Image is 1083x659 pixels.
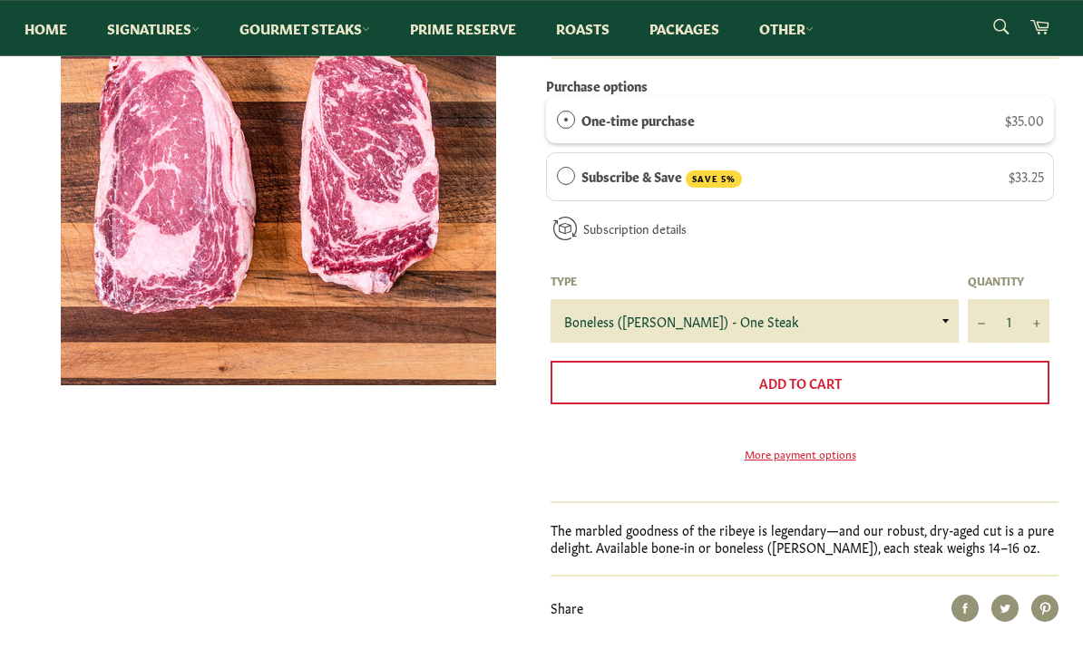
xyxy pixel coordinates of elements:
label: Type [551,274,959,289]
a: Roasts [538,1,628,56]
span: SAVE 5% [686,171,742,189]
a: More payment options [551,447,1049,462]
a: Signatures [89,1,218,56]
p: The marbled goodness of the ribeye is legendary—and our robust, dry-aged cut is a pure delight. A... [551,522,1059,557]
label: Subscribe & Save [581,167,743,189]
a: Home [6,1,85,56]
button: Increase item quantity by one [1022,300,1049,344]
label: One-time purchase [581,111,695,131]
div: One-time purchase [557,111,575,131]
a: Packages [631,1,737,56]
a: Prime Reserve [392,1,534,56]
label: Quantity [968,274,1049,289]
label: Purchase options [546,77,648,95]
span: Share [551,599,583,617]
button: Add to Cart [551,362,1049,405]
a: Gourmet Steaks [221,1,388,56]
button: Reduce item quantity by one [968,300,995,344]
span: Add to Cart [759,374,842,392]
div: Subscribe & Save [557,167,575,187]
span: $33.25 [1009,168,1044,186]
span: $35.00 [1005,111,1044,130]
a: Other [741,1,832,56]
